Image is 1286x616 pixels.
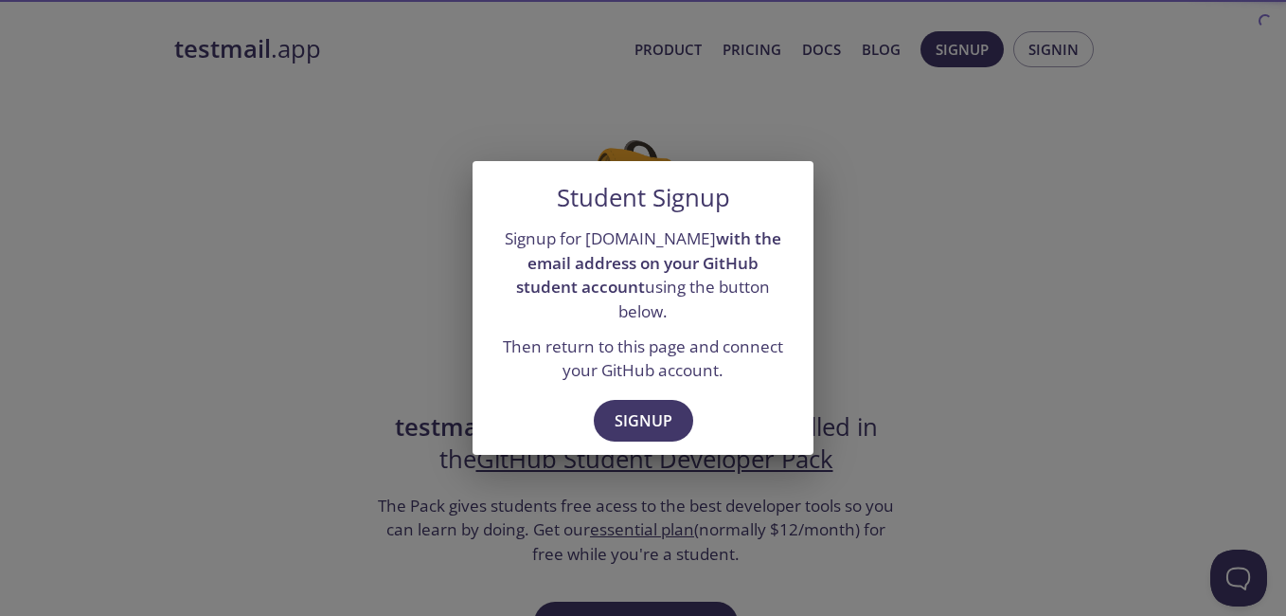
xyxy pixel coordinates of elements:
p: Signup for [DOMAIN_NAME] using the button below. [495,226,791,324]
strong: with the email address on your GitHub student account [516,227,781,298]
button: Signup [594,400,693,442]
span: Signup [615,408,672,434]
h5: Student Signup [557,184,730,212]
p: Then return to this page and connect your GitHub account. [495,335,791,383]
